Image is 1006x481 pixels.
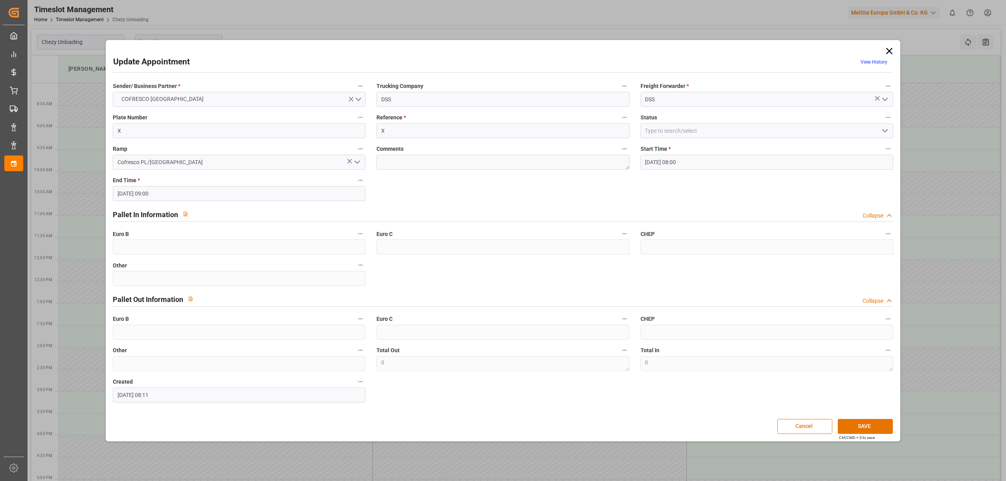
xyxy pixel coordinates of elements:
[641,123,893,138] input: Type to search/select
[351,156,363,168] button: open menu
[641,356,893,371] textarea: 0
[838,419,893,434] button: SAVE
[883,81,893,91] button: Freight Forwarder *
[355,314,365,324] button: Euro B
[113,294,183,305] h2: Pallet Out Information
[355,377,365,387] button: Created
[113,230,129,238] span: Euro B
[376,113,406,122] span: Reference
[355,260,365,270] button: Other
[117,95,207,103] span: COFRESCO [GEOGRAPHIC_DATA]
[883,112,893,123] button: Status
[376,230,393,238] span: Euro C
[376,82,423,90] span: Trucking Company
[863,297,883,305] div: Collapse
[178,207,193,221] button: View description
[883,144,893,154] button: Start Time *
[641,346,659,355] span: Total In
[113,92,365,107] button: open menu
[839,435,875,441] div: Ctrl/CMD + S to save
[376,346,400,355] span: Total Out
[878,93,890,106] button: open menu
[863,212,883,220] div: Collapse
[113,56,190,68] h2: Update Appointment
[619,314,630,324] button: Euro C
[355,81,365,91] button: Sender/ Business Partner *
[113,315,129,323] span: Euro B
[113,145,127,153] span: Ramp
[883,345,893,355] button: Total In
[641,82,689,90] span: Freight Forwarder
[878,125,890,137] button: open menu
[355,175,365,185] button: End Time *
[113,388,365,402] input: DD-MM-YYYY HH:MM
[641,145,671,153] span: Start Time
[883,229,893,239] button: CHEP
[113,346,127,355] span: Other
[113,186,365,201] input: DD-MM-YYYY HH:MM
[113,262,127,270] span: Other
[619,81,630,91] button: Trucking Company
[113,82,180,90] span: Sender/ Business Partner
[861,59,887,65] a: View History
[113,113,147,122] span: Plate Number
[376,145,404,153] span: Comments
[183,291,198,306] button: View description
[777,419,832,434] button: Cancel
[619,345,630,355] button: Total Out
[619,144,630,154] button: Comments
[355,144,365,154] button: Ramp
[641,155,893,170] input: DD-MM-YYYY HH:MM
[619,112,630,123] button: Reference *
[376,356,629,371] textarea: 0
[376,315,393,323] span: Euro C
[641,230,655,238] span: CHEP
[883,314,893,324] button: CHEP
[641,315,655,323] span: CHEP
[113,176,140,185] span: End Time
[113,378,133,386] span: Created
[113,209,178,220] h2: Pallet In Information
[619,229,630,239] button: Euro C
[355,345,365,355] button: Other
[641,113,657,122] span: Status
[355,112,365,123] button: Plate Number
[355,229,365,239] button: Euro B
[113,155,365,170] input: Type to search/select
